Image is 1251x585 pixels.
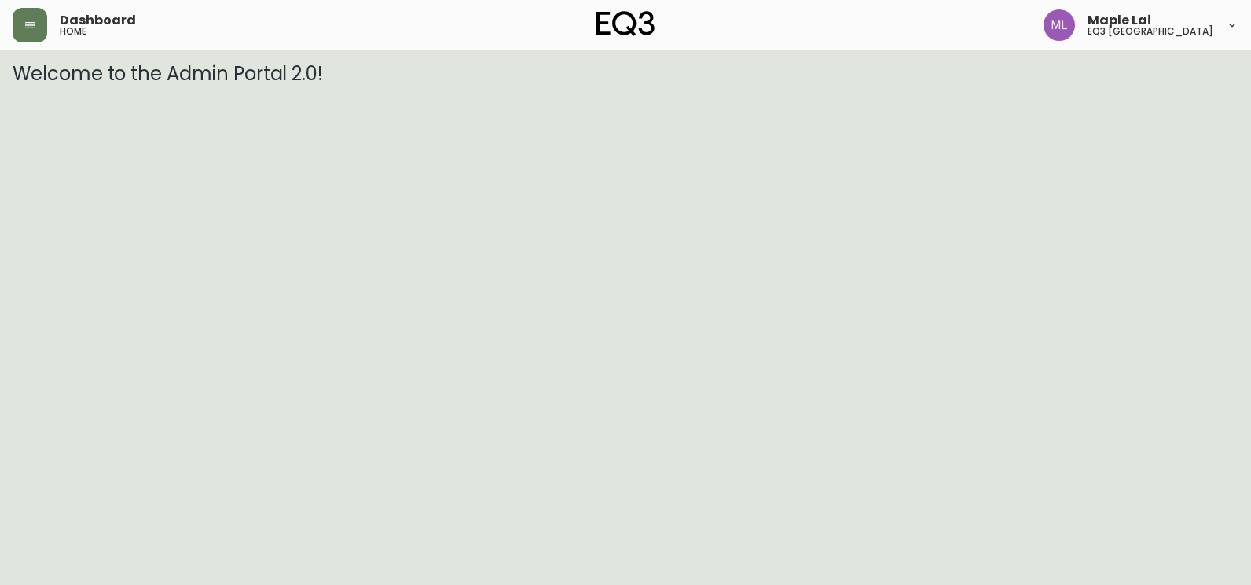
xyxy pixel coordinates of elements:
img: logo [596,11,655,36]
h5: eq3 [GEOGRAPHIC_DATA] [1088,27,1213,36]
span: Maple Lai [1088,14,1151,27]
span: Dashboard [60,14,136,27]
h5: home [60,27,86,36]
img: 61e28cffcf8cc9f4e300d877dd684943 [1044,9,1075,41]
h3: Welcome to the Admin Portal 2.0! [13,63,1238,85]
